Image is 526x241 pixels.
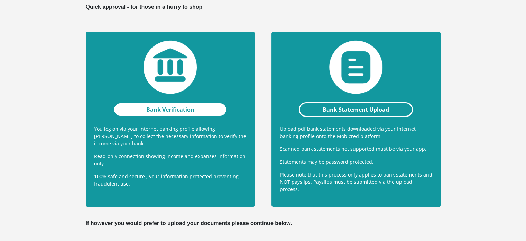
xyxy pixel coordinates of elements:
[280,125,432,140] p: Upload pdf bank statements downloaded via your Internet banking profile onto the Mobicred platform.
[94,173,247,187] p: 100% safe and secure , your information protected preventing fraudulent use.
[86,4,203,10] b: Quick approval - for those in a hurry to shop
[94,153,247,167] p: Read-only connection showing income and expanses information only.
[144,40,197,94] img: bank-verification.png
[280,171,432,193] p: Please note that this process only applies to bank statements and NOT payslips. Payslips must be ...
[113,102,228,117] a: Bank Verification
[329,40,382,94] img: statement-upload.png
[280,158,432,165] p: Statements may be password protected.
[299,102,413,117] a: Bank Statement Upload
[86,220,292,226] b: If however you would prefer to upload your documents please continue below.
[280,145,432,153] p: Scanned bank statements not supported must be via your app.
[94,125,247,147] p: You log on via your Internet banking profile allowing [PERSON_NAME] to collect the necessary info...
